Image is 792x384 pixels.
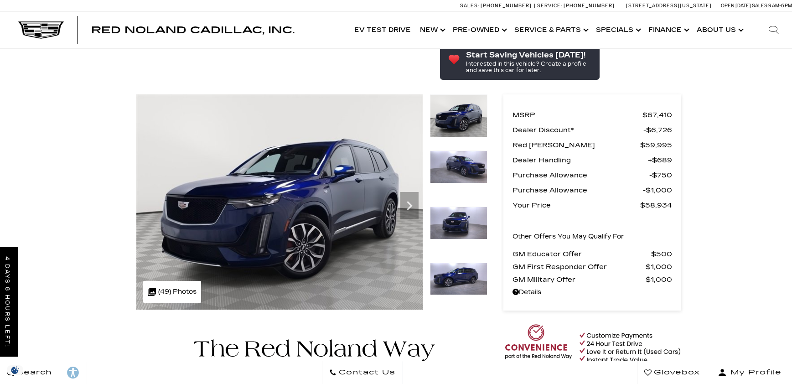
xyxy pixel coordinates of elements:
a: Dealer Handling $689 [512,154,672,166]
span: $500 [651,248,672,260]
span: Purchase Allowance [512,169,649,182]
span: My Profile [727,366,782,379]
img: New 2024 Opulent Blue Metallic Cadillac Sport image 2 [430,150,487,183]
button: Open user profile menu [707,361,792,384]
a: GM First Responder Offer $1,000 [512,260,672,273]
span: Glovebox [652,366,700,379]
a: Dealer Discount* $6,726 [512,124,672,136]
a: Service & Parts [510,12,591,48]
a: About Us [692,12,746,48]
span: $1,000 [643,184,672,197]
div: (49) Photos [143,281,201,303]
a: Purchase Allowance $1,000 [512,184,672,197]
span: GM First Responder Offer [512,260,646,273]
span: Purchase Allowance [512,184,643,197]
a: Your Price $58,934 [512,199,672,212]
span: Service: [537,3,562,9]
span: Your Price [512,199,640,212]
img: New 2024 Opulent Blue Metallic Cadillac Sport image 4 [430,263,487,296]
span: Dealer Handling [512,154,648,166]
span: Open [DATE] [721,3,751,9]
a: Red Noland Cadillac, Inc. [91,26,295,35]
a: GM Educator Offer $500 [512,248,672,260]
a: Red [PERSON_NAME] $59,995 [512,139,672,151]
a: Contact Us [322,361,403,384]
a: New [415,12,448,48]
section: Click to Open Cookie Consent Modal [5,365,26,375]
span: $59,995 [640,139,672,151]
span: Red [PERSON_NAME] [512,139,640,151]
span: $6,726 [643,124,672,136]
span: $689 [648,154,672,166]
a: Sales: [PHONE_NUMBER] [460,3,534,8]
span: $67,410 [642,109,672,121]
span: $1,000 [646,273,672,286]
span: Sales: [460,3,479,9]
span: Red Noland Cadillac, Inc. [91,25,295,36]
img: New 2024 Opulent Blue Metallic Cadillac Sport image 3 [430,207,487,239]
a: Service: [PHONE_NUMBER] [534,3,617,8]
a: EV Test Drive [350,12,415,48]
img: New 2024 Opulent Blue Metallic Cadillac Sport image 1 [136,94,423,310]
span: GM Military Offer [512,273,646,286]
a: Specials [591,12,644,48]
a: Details [512,286,672,299]
span: Search [14,366,52,379]
span: Dealer Discount* [512,124,643,136]
span: $750 [649,169,672,182]
span: $58,934 [640,199,672,212]
div: Next [400,192,419,219]
a: Glovebox [637,361,707,384]
span: 9 AM-6 PM [768,3,792,9]
img: New 2024 Opulent Blue Metallic Cadillac Sport image 1 [430,94,487,138]
span: GM Educator Offer [512,248,651,260]
img: Cadillac Dark Logo with Cadillac White Text [18,21,64,39]
a: Purchase Allowance $750 [512,169,672,182]
img: Opt-Out Icon [5,365,26,375]
span: Contact Us [336,366,395,379]
span: [PHONE_NUMBER] [481,3,532,9]
a: GM Military Offer $1,000 [512,273,672,286]
span: [PHONE_NUMBER] [564,3,615,9]
a: MSRP $67,410 [512,109,672,121]
a: Finance [644,12,692,48]
p: Other Offers You May Qualify For [512,230,624,243]
span: Sales: [752,3,768,9]
span: $1,000 [646,260,672,273]
a: Pre-Owned [448,12,510,48]
a: [STREET_ADDRESS][US_STATE] [626,3,712,9]
span: MSRP [512,109,642,121]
